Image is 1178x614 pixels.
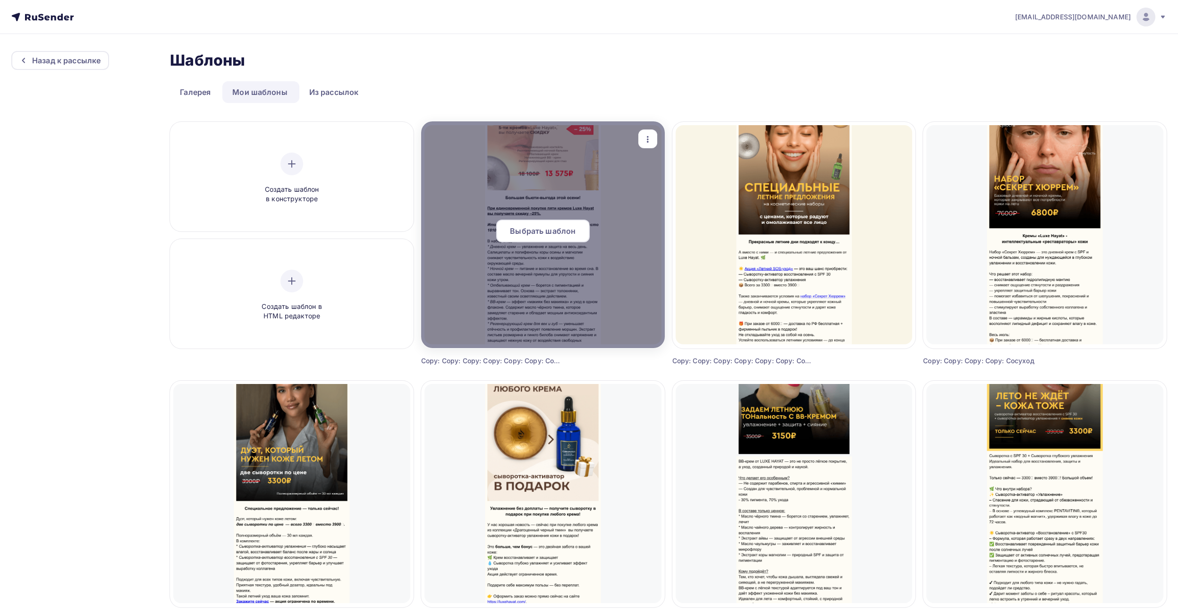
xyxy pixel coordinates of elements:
[247,302,337,321] span: Создать шаблон в HTML редакторе
[222,81,297,103] a: Мои шаблоны
[1015,12,1131,22] span: [EMAIL_ADDRESS][DOMAIN_NAME]
[299,81,369,103] a: Из рассылок
[32,55,101,66] div: Назад к рассылке
[1015,8,1167,26] a: [EMAIL_ADDRESS][DOMAIN_NAME]
[170,51,245,70] h2: Шаблоны
[510,225,576,237] span: Выбрать шаблон
[421,356,563,366] div: Copy: Copy: Copy: Copy: Copy: Copy: Copy: Сосуход
[923,356,1065,366] div: Copy: Copy: Copy: Copy: Сосуход
[672,356,814,366] div: Copy: Copy: Copy: Copy: Copy: Copy: Сосуход
[170,81,220,103] a: Галерея
[247,185,337,204] span: Создать шаблон в конструкторе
